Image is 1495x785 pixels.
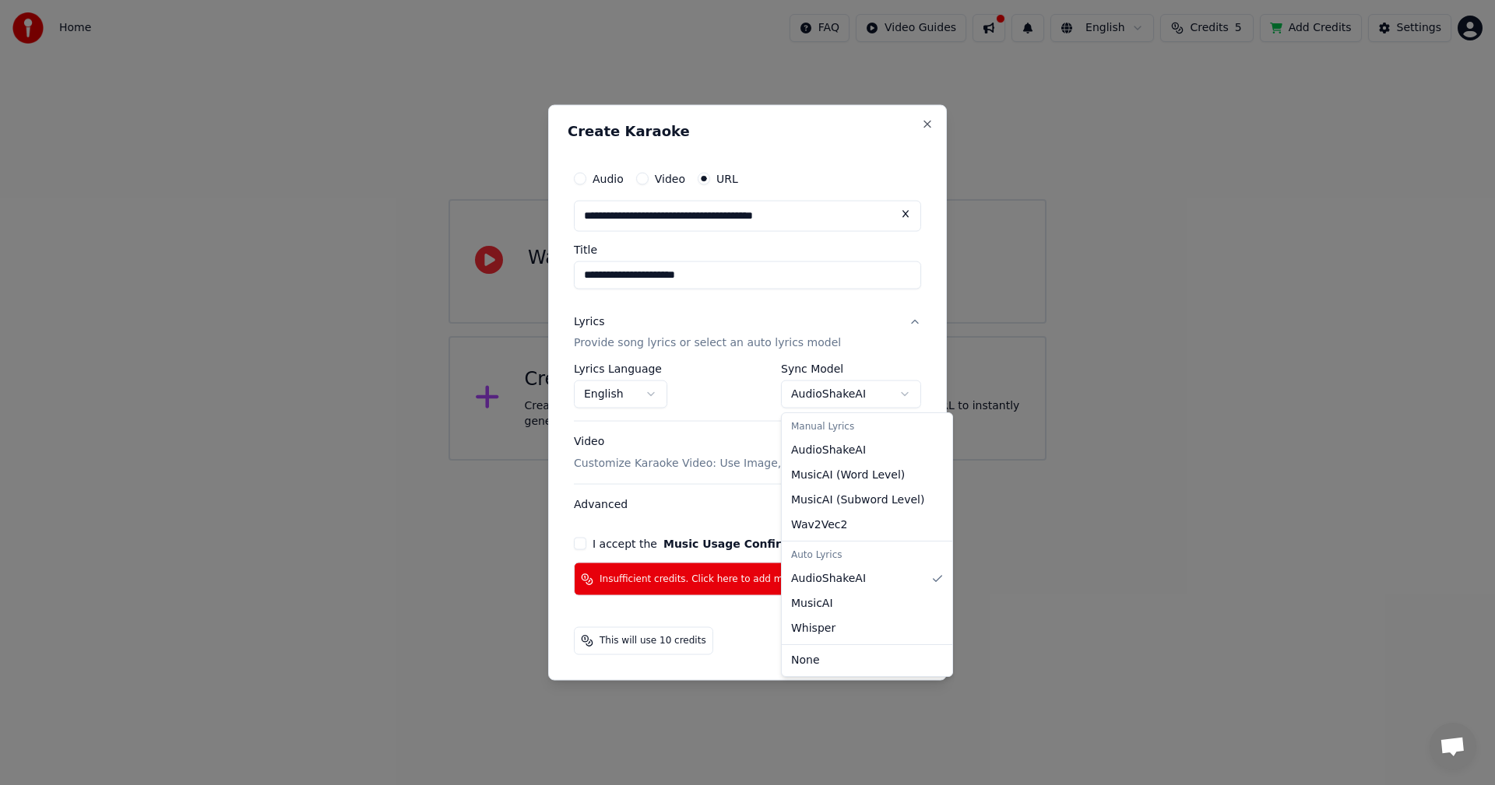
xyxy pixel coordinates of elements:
span: None [791,653,820,668]
span: MusicAI ( Word Level ) [791,468,905,483]
span: Whisper [791,621,835,636]
div: Auto Lyrics [785,545,949,566]
span: Wav2Vec2 [791,517,847,533]
span: MusicAI [791,596,833,612]
div: Manual Lyrics [785,416,949,438]
span: AudioShakeAI [791,443,866,458]
span: MusicAI ( Subword Level ) [791,492,924,508]
span: AudioShakeAI [791,571,866,587]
